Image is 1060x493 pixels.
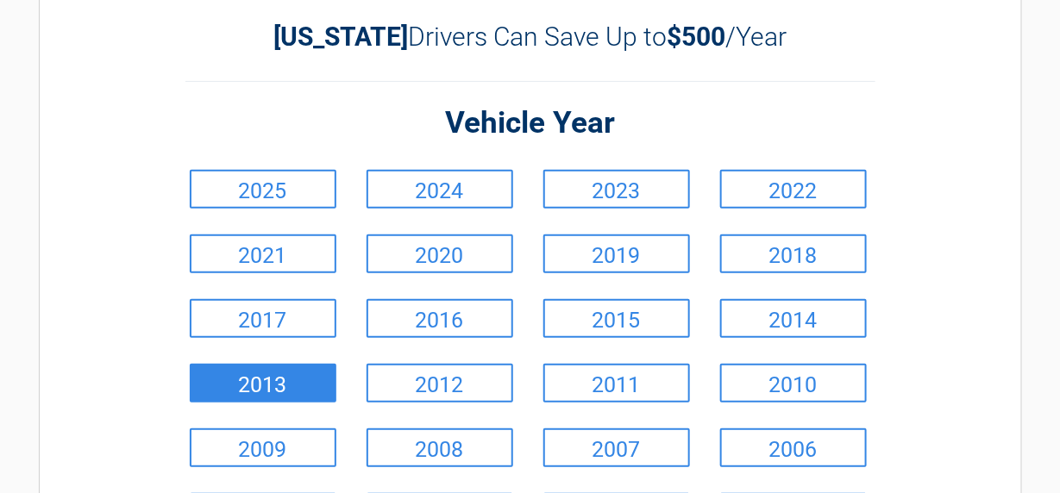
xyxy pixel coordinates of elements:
[190,364,336,403] a: 2013
[190,170,336,209] a: 2025
[190,234,336,273] a: 2021
[185,103,875,144] h2: Vehicle Year
[190,299,336,338] a: 2017
[367,428,513,467] a: 2008
[273,22,408,52] b: [US_STATE]
[367,170,513,209] a: 2024
[543,428,690,467] a: 2007
[543,234,690,273] a: 2019
[367,299,513,338] a: 2016
[367,364,513,403] a: 2012
[367,234,513,273] a: 2020
[185,22,875,52] h2: Drivers Can Save Up to /Year
[543,364,690,403] a: 2011
[720,170,867,209] a: 2022
[720,428,867,467] a: 2006
[190,428,336,467] a: 2009
[720,364,867,403] a: 2010
[543,299,690,338] a: 2015
[543,170,690,209] a: 2023
[667,22,725,52] b: $500
[720,299,867,338] a: 2014
[720,234,867,273] a: 2018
